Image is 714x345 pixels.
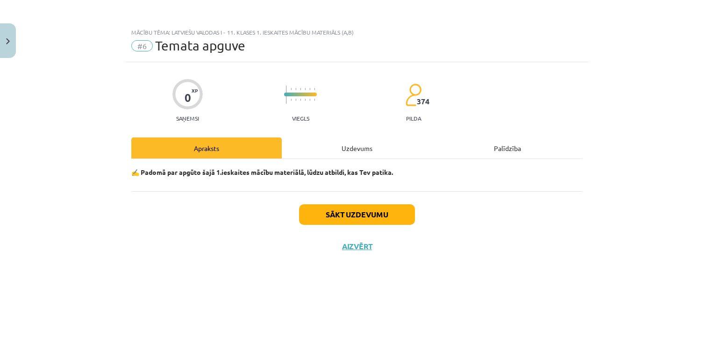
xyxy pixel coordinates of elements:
[155,38,245,53] span: Temata apguve
[299,204,415,225] button: Sākt uzdevumu
[131,168,393,176] strong: ✍️ Padomā par apgūto šajā 1.ieskaites mācību materiālā, lūdzu atbildi, kas Tev patika.
[309,88,310,90] img: icon-short-line-57e1e144782c952c97e751825c79c345078a6d821885a25fce030b3d8c18986b.svg
[295,99,296,101] img: icon-short-line-57e1e144782c952c97e751825c79c345078a6d821885a25fce030b3d8c18986b.svg
[295,88,296,90] img: icon-short-line-57e1e144782c952c97e751825c79c345078a6d821885a25fce030b3d8c18986b.svg
[131,40,153,51] span: #6
[131,29,583,36] div: Mācību tēma: Latviešu valodas i - 11. klases 1. ieskaites mācību materiāls (a,b)
[172,115,203,122] p: Saņemsi
[291,99,292,101] img: icon-short-line-57e1e144782c952c97e751825c79c345078a6d821885a25fce030b3d8c18986b.svg
[192,88,198,93] span: XP
[300,99,301,101] img: icon-short-line-57e1e144782c952c97e751825c79c345078a6d821885a25fce030b3d8c18986b.svg
[309,99,310,101] img: icon-short-line-57e1e144782c952c97e751825c79c345078a6d821885a25fce030b3d8c18986b.svg
[282,137,432,158] div: Uzdevums
[185,91,191,104] div: 0
[406,115,421,122] p: pilda
[417,97,429,106] span: 374
[305,88,306,90] img: icon-short-line-57e1e144782c952c97e751825c79c345078a6d821885a25fce030b3d8c18986b.svg
[305,99,306,101] img: icon-short-line-57e1e144782c952c97e751825c79c345078a6d821885a25fce030b3d8c18986b.svg
[339,242,375,251] button: Aizvērt
[314,99,315,101] img: icon-short-line-57e1e144782c952c97e751825c79c345078a6d821885a25fce030b3d8c18986b.svg
[291,88,292,90] img: icon-short-line-57e1e144782c952c97e751825c79c345078a6d821885a25fce030b3d8c18986b.svg
[292,115,309,122] p: Viegls
[286,86,287,104] img: icon-long-line-d9ea69661e0d244f92f715978eff75569469978d946b2353a9bb055b3ed8787d.svg
[300,88,301,90] img: icon-short-line-57e1e144782c952c97e751825c79c345078a6d821885a25fce030b3d8c18986b.svg
[6,38,10,44] img: icon-close-lesson-0947bae3869378f0d4975bcd49f059093ad1ed9edebbc8119c70593378902aed.svg
[405,83,421,107] img: students-c634bb4e5e11cddfef0936a35e636f08e4e9abd3cc4e673bd6f9a4125e45ecb1.svg
[432,137,583,158] div: Palīdzība
[131,137,282,158] div: Apraksts
[314,88,315,90] img: icon-short-line-57e1e144782c952c97e751825c79c345078a6d821885a25fce030b3d8c18986b.svg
